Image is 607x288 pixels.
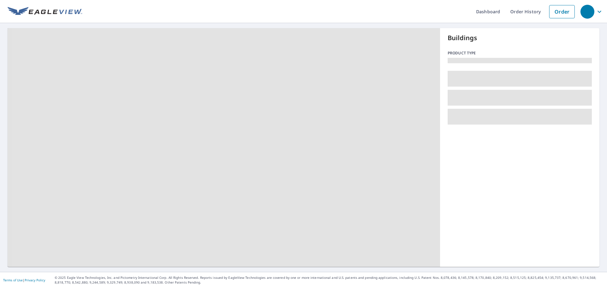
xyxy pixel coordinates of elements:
p: | [3,278,45,282]
p: Product type [448,50,592,56]
a: Terms of Use [3,278,23,282]
img: EV Logo [8,7,82,16]
p: © 2025 Eagle View Technologies, Inc. and Pictometry International Corp. All Rights Reserved. Repo... [55,275,604,285]
a: Privacy Policy [25,278,45,282]
p: Buildings [448,33,592,43]
a: Order [549,5,575,18]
